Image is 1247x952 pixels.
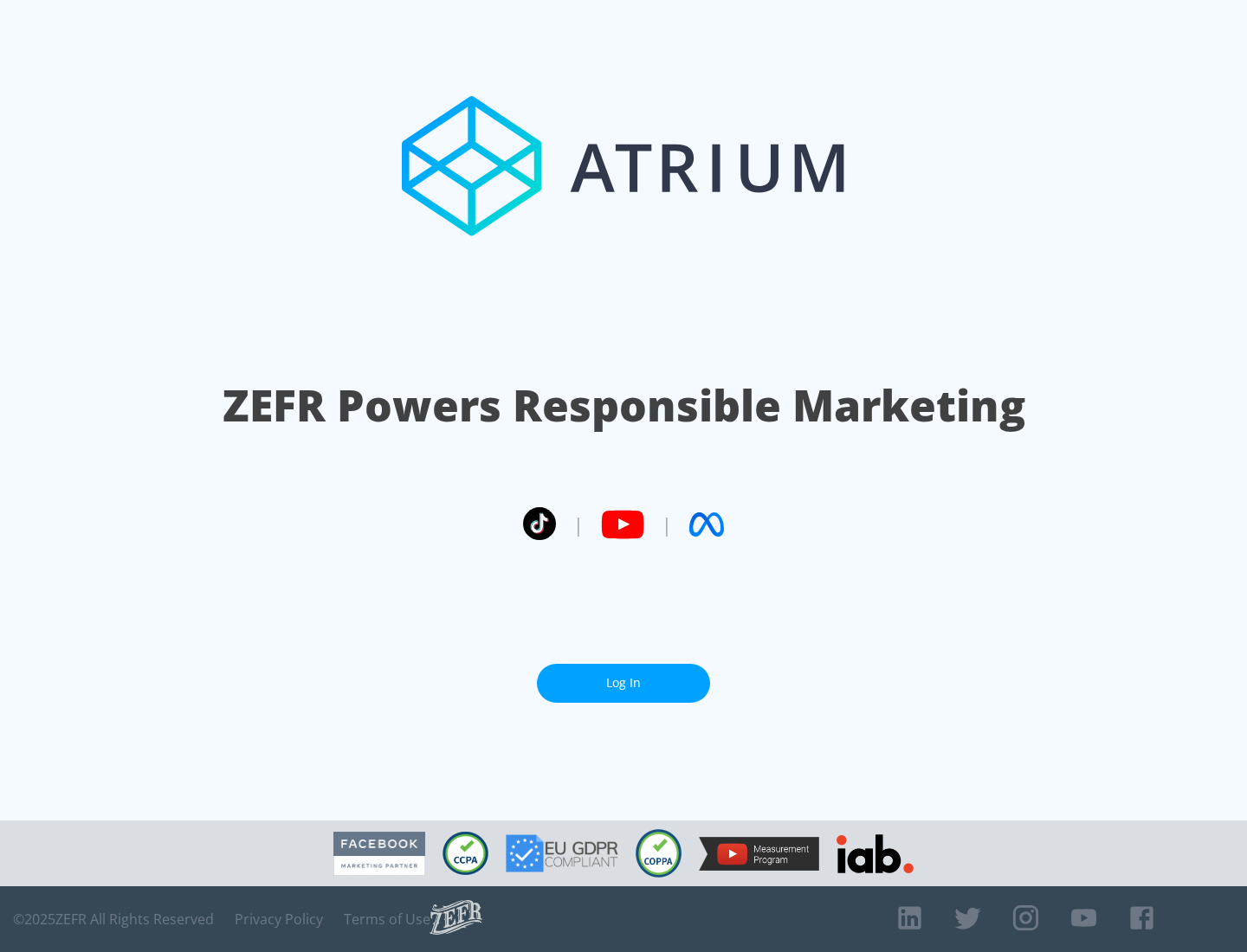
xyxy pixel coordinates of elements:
a: Privacy Policy [235,910,323,928]
span: © 2025 ZEFR All Rights Reserved [13,910,214,928]
h1: ZEFR Powers Responsible Marketing [223,376,1025,435]
img: IAB [837,834,914,873]
img: CCPA Compliant [443,832,488,875]
img: YouTube Measurement Program [699,837,819,871]
span: | [662,511,672,537]
a: Terms of Use [344,910,430,928]
a: Log In [537,664,710,703]
img: GDPR Compliant [506,834,618,872]
img: COPPA Compliant [636,829,682,878]
span: | [573,511,584,537]
img: Facebook Marketing Partner [333,832,425,876]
